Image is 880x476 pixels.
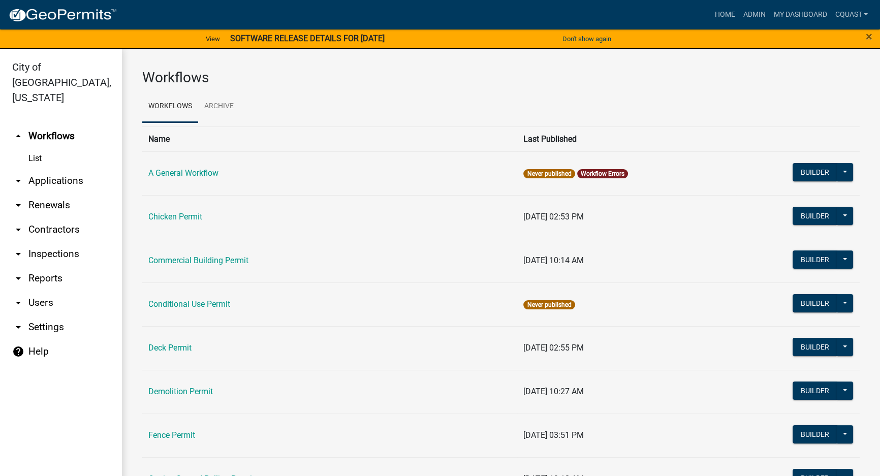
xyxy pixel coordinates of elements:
span: Never published [523,300,575,309]
a: Conditional Use Permit [148,299,230,309]
button: Close [866,30,872,43]
a: cquast [831,5,872,24]
span: × [866,29,872,44]
span: [DATE] 03:51 PM [523,430,584,440]
a: Commercial Building Permit [148,256,248,265]
a: View [202,30,224,47]
button: Builder [793,250,837,269]
i: arrow_drop_down [12,297,24,309]
button: Builder [793,207,837,225]
a: Admin [739,5,769,24]
i: arrow_drop_down [12,224,24,236]
button: Builder [793,425,837,443]
i: arrow_drop_down [12,272,24,284]
a: My Dashboard [769,5,831,24]
button: Builder [793,382,837,400]
a: Home [710,5,739,24]
i: arrow_drop_down [12,175,24,187]
th: Last Published [517,126,736,151]
i: arrow_drop_down [12,199,24,211]
a: Fence Permit [148,430,195,440]
button: Builder [793,163,837,181]
span: Never published [523,169,575,178]
a: Archive [198,90,240,123]
button: Don't show again [558,30,615,47]
button: Builder [793,294,837,312]
span: [DATE] 10:14 AM [523,256,584,265]
button: Builder [793,338,837,356]
span: [DATE] 02:55 PM [523,343,584,353]
a: Chicken Permit [148,212,202,221]
i: arrow_drop_up [12,130,24,142]
span: [DATE] 10:27 AM [523,387,584,396]
a: A General Workflow [148,168,218,178]
i: arrow_drop_down [12,248,24,260]
a: Deck Permit [148,343,192,353]
th: Name [142,126,517,151]
a: Demolition Permit [148,387,213,396]
i: arrow_drop_down [12,321,24,333]
h3: Workflows [142,69,860,86]
a: Workflow Errors [581,170,624,177]
span: [DATE] 02:53 PM [523,212,584,221]
i: help [12,345,24,358]
a: Workflows [142,90,198,123]
strong: SOFTWARE RELEASE DETAILS FOR [DATE] [230,34,385,43]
